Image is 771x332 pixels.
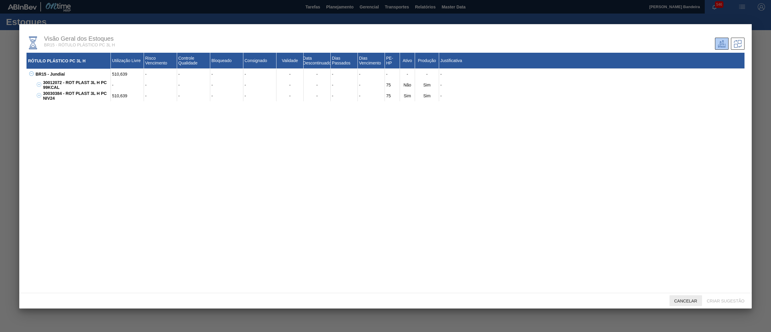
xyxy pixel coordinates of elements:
[358,69,385,80] div: -
[276,80,304,90] div: -
[210,80,243,90] div: -
[731,38,744,50] div: Sugestões de Trasferência
[210,69,243,80] div: -
[177,69,210,80] div: -
[144,53,177,69] div: Risco Vencimento
[111,90,144,101] div: 510,639
[304,53,331,69] div: Data Descontinuado
[42,90,111,101] div: 30030384 - ROT PLAST 3L H PC NIV24
[400,69,415,80] div: -
[243,90,276,101] div: -
[44,42,115,47] span: BR15 - RÓTULO PLÁSTICO PC 3L H
[400,90,415,101] div: Sim
[331,53,358,69] div: Dias Passados
[304,69,331,80] div: -
[331,69,358,80] div: -
[144,90,177,101] div: -
[439,90,744,101] div: -
[439,53,744,69] div: Justificativa
[144,69,177,80] div: -
[27,53,111,69] div: RÓTULO PLÁSTICO PC 3L H
[358,53,385,69] div: Dias Vencimento
[385,69,400,80] div: -
[276,90,304,101] div: -
[144,80,177,90] div: -
[304,80,331,90] div: -
[385,53,400,69] div: PE-HP
[400,53,415,69] div: Ativo
[385,90,400,101] div: 75
[415,53,439,69] div: Produção
[439,69,744,80] div: -
[276,53,304,69] div: Validade
[44,35,114,42] span: Visão Geral dos Estoques
[42,80,111,90] div: 30012072 - ROT PLAST 3L H PC 99KCAL
[439,80,744,90] div: -
[385,80,400,90] div: 75
[702,295,749,306] button: Criar sugestão
[670,295,702,306] button: Cancelar
[210,90,243,101] div: -
[358,90,385,101] div: -
[400,80,415,90] div: Não
[358,80,385,90] div: -
[331,90,358,101] div: -
[111,69,144,80] div: 510,639
[243,69,276,80] div: -
[304,90,331,101] div: -
[243,53,276,69] div: Consignado
[210,53,243,69] div: Bloqueado
[415,90,439,101] div: Sim
[415,80,439,90] div: Sim
[670,299,702,303] span: Cancelar
[243,80,276,90] div: -
[715,38,729,50] div: Unidade Atual/ Unidades
[111,53,144,69] div: Utilização Livre
[702,299,749,303] span: Criar sugestão
[276,69,304,80] div: -
[331,80,358,90] div: -
[177,90,210,101] div: -
[415,69,439,80] div: -
[177,80,210,90] div: -
[34,69,111,80] div: BR15 - Jundiaí
[111,80,144,90] div: -
[177,53,210,69] div: Controle Qualidade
